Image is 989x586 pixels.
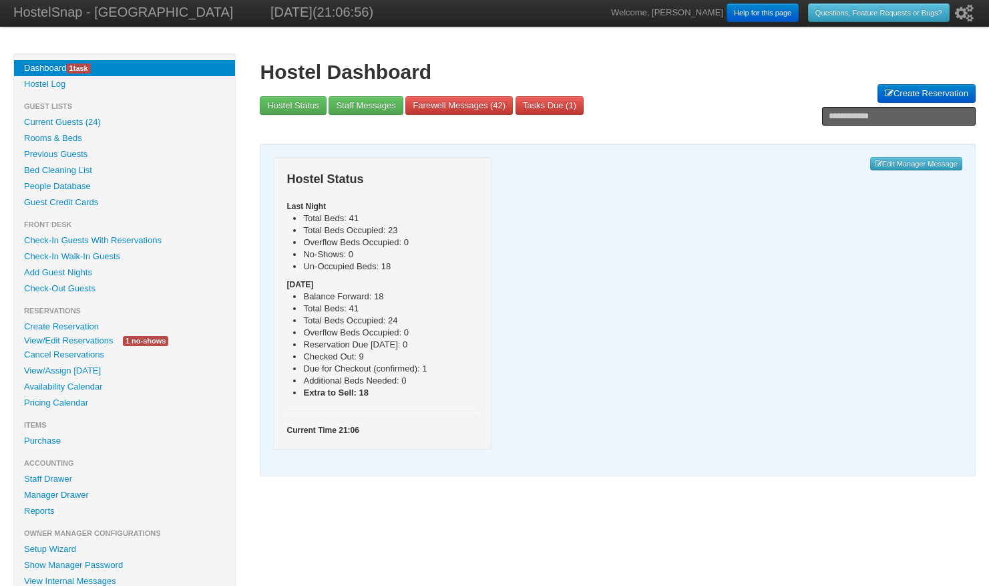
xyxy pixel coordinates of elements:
[14,319,235,335] a: Create Reservation
[14,487,235,503] a: Manager Drawer
[14,265,235,281] a: Add Guest Nights
[286,279,477,291] h5: [DATE]
[303,351,477,363] li: Checked Out: 9
[14,130,235,146] a: Rooms & Beds
[14,178,235,194] a: People Database
[955,5,974,22] i: Setup Wizard
[286,200,477,212] h5: Last Night
[14,114,235,130] a: Current Guests (24)
[808,3,950,22] a: Questions, Feature Requests or Bugs?
[14,194,235,210] a: Guest Credit Cards
[113,333,178,347] a: 1 no-shows
[303,261,477,273] li: Un-Occupied Beds: 18
[260,60,976,84] h1: Hostel Dashboard
[303,249,477,261] li: No-Shows: 0
[260,96,326,115] a: Hostel Status
[14,249,235,265] a: Check-In Walk-In Guests
[14,379,235,395] a: Availability Calendar
[313,5,373,19] span: (21:06:56)
[303,315,477,327] li: Total Beds Occupied: 24
[14,455,235,471] li: Accounting
[870,157,962,170] a: Edit Manager Message
[14,76,235,92] a: Hostel Log
[329,96,403,115] a: Staff Messages
[303,237,477,249] li: Overflow Beds Occupied: 0
[14,417,235,433] li: Items
[286,424,477,436] h5: Current Time 21:06
[14,363,235,379] a: View/Assign [DATE]
[14,233,235,249] a: Check-In Guests With Reservations
[303,291,477,303] li: Balance Forward: 18
[303,303,477,315] li: Total Beds: 41
[303,339,477,351] li: Reservation Due [DATE]: 0
[303,212,477,225] li: Total Beds: 41
[303,225,477,237] li: Total Beds Occupied: 23
[14,525,235,541] li: Owner Manager Configurations
[14,146,235,162] a: Previous Guests
[67,63,91,74] span: task
[14,395,235,411] a: Pricing Calendar
[727,3,799,22] a: Help for this page
[568,100,573,110] span: 1
[14,333,123,347] a: View/Edit Reservations
[14,98,235,114] li: Guest Lists
[303,363,477,375] li: Due for Checkout (confirmed): 1
[123,336,168,346] span: 1 no-shows
[14,162,235,178] a: Bed Cleaning List
[14,216,235,233] li: Front Desk
[877,84,976,103] a: Create Reservation
[14,557,235,573] a: Show Manager Password
[14,433,235,449] a: Purchase
[303,327,477,339] li: Overflow Beds Occupied: 0
[14,347,235,363] a: Cancel Reservations
[303,388,369,398] b: Extra to Sell: 18
[14,303,235,319] li: Reservations
[14,503,235,519] a: Reports
[69,64,73,72] span: 1
[14,541,235,557] a: Setup Wizard
[14,281,235,297] a: Check-Out Guests
[14,60,235,76] a: Dashboard1task
[286,170,477,188] h3: Hostel Status
[493,100,502,110] span: 42
[14,471,235,487] a: Staff Drawer
[303,375,477,387] li: Additional Beds Needed: 0
[405,96,513,115] a: Farewell Messages (42)
[516,96,584,115] a: Tasks Due (1)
